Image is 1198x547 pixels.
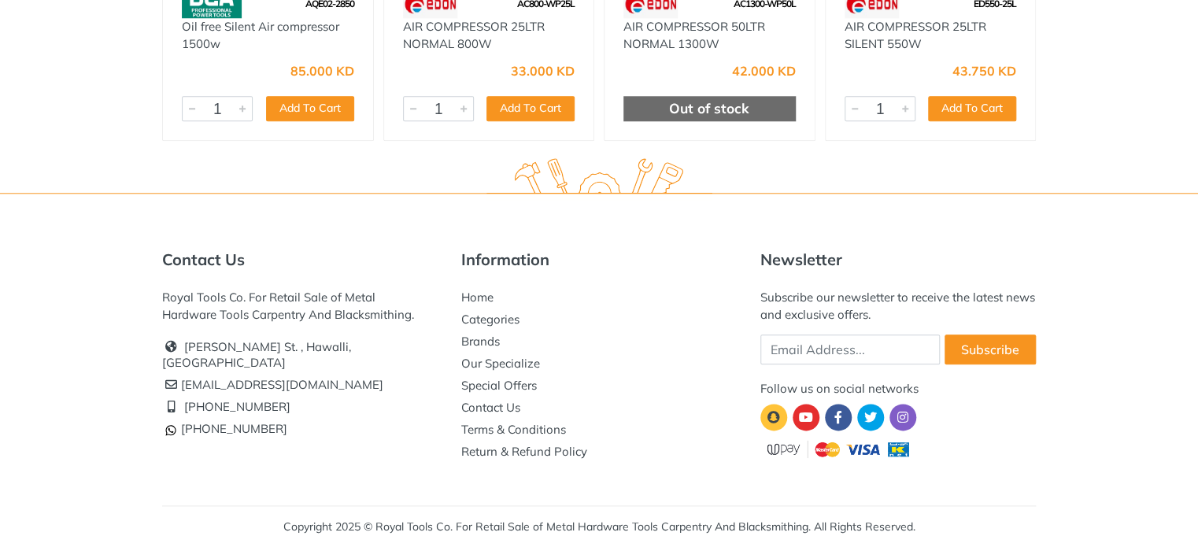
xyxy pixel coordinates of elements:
[845,19,986,52] a: AIR COMPRESSOR 25LTR SILENT 550W
[403,19,545,52] a: AIR COMPRESSOR 25LTR NORMAL 800W
[162,289,438,323] div: Royal Tools Co. For Retail Sale of Metal Hardware Tools Carpentry And Blacksmithing.
[182,19,339,52] a: Oil free Silent Air compressor 1500w
[461,400,520,415] a: Contact Us
[461,378,537,393] a: Special Offers
[283,519,915,535] div: Copyright 2025 © Royal Tools Co. For Retail Sale of Metal Hardware Tools Carpentry And Blacksmith...
[184,399,290,414] a: [PHONE_NUMBER]
[623,96,796,121] div: Out of stock
[732,65,796,77] div: 42.000 KD
[760,380,1036,397] div: Follow us on social networks
[952,65,1016,77] div: 43.750 KD
[461,312,520,327] a: Categories
[266,96,354,121] button: Add To Cart
[928,96,1016,121] button: Add To Cart
[461,290,494,305] a: Home
[461,422,566,437] a: Terms & Conditions
[461,444,587,459] a: Return & Refund Policy
[760,438,918,460] img: upay.png
[461,356,540,371] a: Our Specialize
[461,334,500,349] a: Brands
[290,65,354,77] div: 85.000 KD
[760,334,940,364] input: Email Address...
[760,289,1036,323] div: Subscribe our newsletter to receive the latest news and exclusive offers.
[461,250,737,269] h5: Information
[945,334,1036,364] button: Subscribe
[162,421,287,436] a: [PHONE_NUMBER]
[623,19,765,52] a: AIR COMPRESSOR 50LTR NORMAL 1300W
[760,250,1036,269] h5: Newsletter
[511,65,575,77] div: 33.000 KD
[486,96,575,121] button: Add To Cart
[162,374,438,396] li: [EMAIL_ADDRESS][DOMAIN_NAME]
[162,339,351,370] a: [PERSON_NAME] St. , Hawalli, [GEOGRAPHIC_DATA]
[162,250,438,269] h5: Contact Us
